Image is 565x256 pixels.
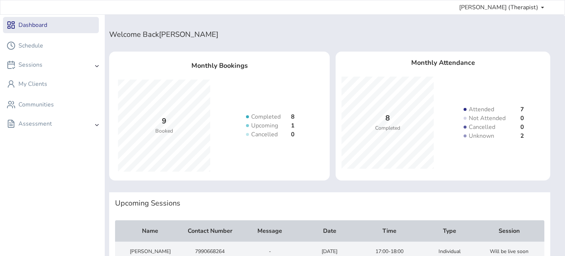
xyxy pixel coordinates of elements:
[162,116,166,126] span: 9
[420,248,478,256] td: Individual
[301,248,359,256] td: [DATE]
[18,21,47,29] div: Dashboard
[95,65,99,67] img: angle-right.svg
[520,123,524,131] p: 0
[241,226,299,236] th: Message
[360,248,419,256] td: 17:00 - 18:00
[520,131,524,140] p: 2
[375,125,400,131] span: Completed
[109,29,550,40] div: Welcome Back [PERSON_NAME]
[7,61,42,69] div: Sessions
[481,248,538,255] div: Will be live soon
[420,226,478,236] th: Type
[469,114,510,123] p: Not Attended
[360,226,419,236] th: Time
[251,130,281,139] p: Cancelled
[301,226,359,236] th: Date
[251,112,281,121] p: Completed
[469,123,510,131] p: Cancelled
[342,57,544,68] p: Monthly Attendance
[251,121,281,130] p: Upcoming
[18,100,54,109] div: Communities
[121,226,179,236] th: Name
[385,113,390,123] span: 8
[95,124,99,126] img: angle-right.svg
[241,248,299,256] td: -
[18,80,47,88] div: My Clients
[291,112,295,121] p: 8
[459,3,538,12] span: [PERSON_NAME] (Therapist)
[181,248,239,256] td: 7990668264
[480,226,538,236] th: Session
[291,130,295,139] p: 0
[115,198,544,208] div: Upcoming Sessions
[520,105,524,114] p: 7
[121,248,179,256] td: [PERSON_NAME]
[469,105,510,114] p: Attended
[291,121,295,130] p: 1
[118,60,321,71] p: Monthly Bookings
[155,127,173,134] span: Booked
[469,131,510,140] p: Unknown
[7,120,52,127] div: Assessment
[520,114,524,123] p: 0
[18,41,43,50] div: Schedule
[181,226,239,236] th: Contact Number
